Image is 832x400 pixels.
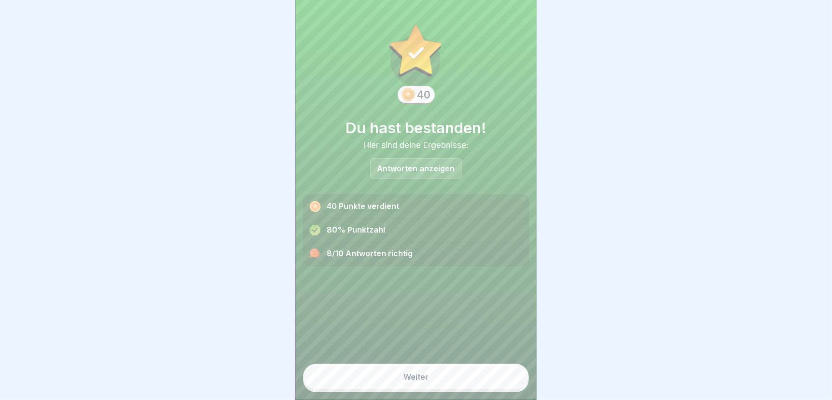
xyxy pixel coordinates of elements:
[303,119,529,137] h1: Du hast bestanden!
[417,89,431,101] div: 40
[303,364,529,390] button: Weiter
[304,195,528,219] div: 40 Punkte verdient
[403,372,429,381] div: Weiter
[303,140,529,150] div: Hier sind deine Ergebnisse:
[304,219,528,242] div: 80% Punktzahl
[377,165,455,173] p: Antworten anzeigen
[304,242,528,265] div: 8/10 Antworten richtig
